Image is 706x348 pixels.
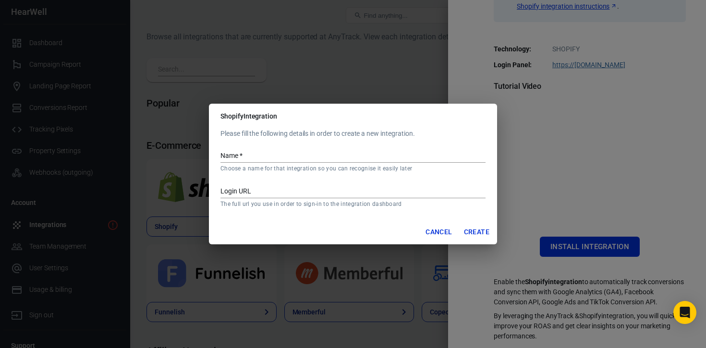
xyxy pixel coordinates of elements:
[220,150,486,163] input: My Shopify
[220,186,486,198] input: https://domain.com/sign-in
[220,129,486,139] p: Please fill the following details in order to create a new integration.
[673,301,696,324] div: Open Intercom Messenger
[422,223,456,241] button: Cancel
[220,200,486,208] p: The full url you use in order to sign-in to the integration dashboard
[460,223,493,241] button: Create
[220,165,486,172] p: Choose a name for that integration so you can recognise it easily later
[209,104,497,129] h2: Shopify Integration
